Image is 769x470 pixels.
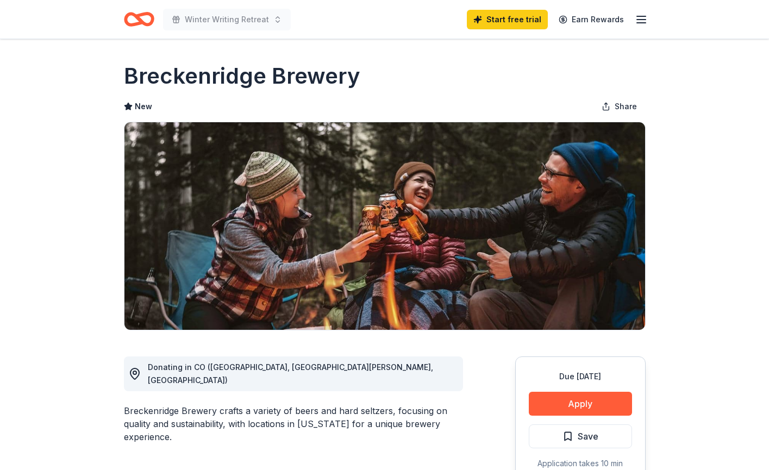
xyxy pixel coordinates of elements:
h1: Breckenridge Brewery [124,61,360,91]
img: Image for Breckenridge Brewery [124,122,645,330]
div: Application takes 10 min [529,457,632,470]
span: New [135,100,152,113]
span: Save [578,429,598,443]
button: Share [593,96,646,117]
button: Save [529,424,632,448]
span: Share [615,100,637,113]
a: Start free trial [467,10,548,29]
div: Breckenridge Brewery crafts a variety of beers and hard seltzers, focusing on quality and sustain... [124,404,463,443]
span: Winter Writing Retreat [185,13,269,26]
button: Winter Writing Retreat [163,9,291,30]
span: Donating in CO ([GEOGRAPHIC_DATA], [GEOGRAPHIC_DATA][PERSON_NAME], [GEOGRAPHIC_DATA]) [148,362,433,385]
div: Due [DATE] [529,370,632,383]
a: Earn Rewards [552,10,630,29]
button: Apply [529,392,632,416]
a: Home [124,7,154,32]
